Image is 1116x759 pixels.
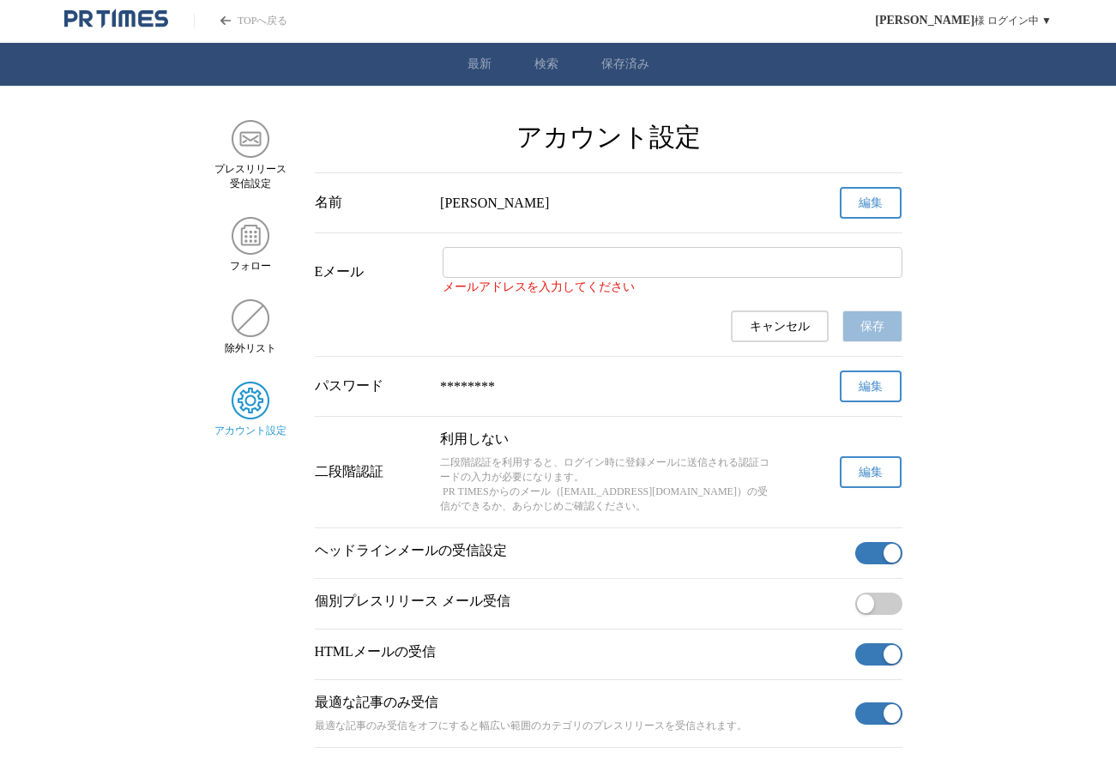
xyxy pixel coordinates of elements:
[315,377,427,395] div: パスワード
[468,57,492,72] a: 最新
[860,319,884,334] span: 保存
[232,299,269,337] img: 除外リスト
[440,455,776,514] p: 二段階認証を利用すると、ログイン時に登録メールに送信される認証コードの入力が必要になります。 PR TIMESからのメール（[EMAIL_ADDRESS][DOMAIN_NAME]）の受信ができ...
[859,465,883,480] span: 編集
[315,719,848,733] p: 最適な記事のみ受信をオフにすると幅広い範囲のカテゴリのプレスリリースを受信されます。
[315,263,430,281] label: Eメール
[64,9,168,33] a: PR TIMESのトップページはこちら
[232,120,269,158] img: プレスリリース 受信設定
[315,643,848,661] p: HTMLメールの受信
[750,319,810,334] span: キャンセル
[214,424,287,438] span: アカウント設定
[315,194,427,212] div: 名前
[840,370,902,402] button: 編集
[194,14,287,28] a: PR TIMESのトップページはこちら
[214,299,287,356] a: 除外リスト除外リスト
[225,341,276,356] span: 除外リスト
[440,196,776,211] div: [PERSON_NAME]
[230,259,271,274] span: フォロー
[840,456,902,488] button: 編集
[315,593,848,611] p: 個別プレスリリース メール受信
[315,463,427,481] div: 二段階認証
[214,120,287,191] a: プレスリリース 受信設定プレスリリース 受信設定
[443,278,902,297] div: メールアドレスを入力してください
[842,310,902,342] button: 保存
[859,196,883,211] span: 編集
[440,431,776,449] p: 利用しない
[315,694,848,712] p: 最適な記事のみ受信
[731,310,829,342] button: キャンセル
[214,382,287,438] a: アカウント設定アカウント設定
[232,382,269,419] img: アカウント設定
[534,57,558,72] a: 検索
[214,217,287,274] a: フォローフォロー
[840,187,902,219] button: 編集
[214,162,287,191] span: プレスリリース 受信設定
[315,120,902,155] h2: アカウント設定
[875,14,974,27] span: [PERSON_NAME]
[232,217,269,255] img: フォロー
[859,379,883,395] span: 編集
[601,57,649,72] a: 保存済み
[315,542,848,560] p: ヘッドラインメールの受信設定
